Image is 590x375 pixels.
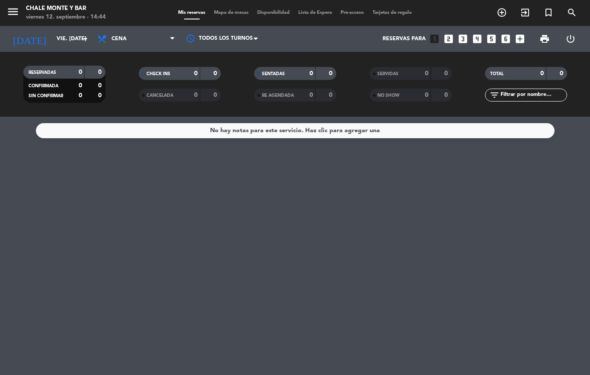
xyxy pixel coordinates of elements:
[472,33,483,44] i: looks_4
[253,10,294,15] span: Disponibilidad
[214,70,219,76] strong: 0
[214,92,219,98] strong: 0
[497,7,507,18] i: add_circle_outline
[309,92,313,98] strong: 0
[540,70,544,76] strong: 0
[210,126,380,136] div: No hay notas para este servicio. Haz clic para agregar una
[490,72,504,76] span: TOTAL
[560,70,565,76] strong: 0
[29,84,58,88] span: CONFIRMADA
[6,29,52,48] i: [DATE]
[262,72,285,76] span: SENTADAS
[98,92,103,99] strong: 0
[425,70,428,76] strong: 0
[558,26,584,52] div: LOG OUT
[329,92,334,98] strong: 0
[377,93,399,98] span: NO SHOW
[147,93,173,98] span: CANCELADA
[98,69,103,75] strong: 0
[329,70,334,76] strong: 0
[98,83,103,89] strong: 0
[147,72,170,76] span: CHECK INS
[520,7,530,18] i: exit_to_app
[79,83,82,89] strong: 0
[443,33,454,44] i: looks_two
[194,70,198,76] strong: 0
[194,92,198,98] strong: 0
[543,7,554,18] i: turned_in_not
[79,92,82,99] strong: 0
[457,33,469,44] i: looks_3
[383,36,426,42] span: Reservas para
[368,10,416,15] span: Tarjetas de regalo
[26,4,106,13] div: Chale Monte y Bar
[444,70,450,76] strong: 0
[6,5,19,18] i: menu
[565,34,576,44] i: power_settings_new
[567,7,577,18] i: search
[336,10,368,15] span: Pre-acceso
[80,34,91,44] i: arrow_drop_down
[262,93,294,98] span: RE AGENDADA
[210,10,253,15] span: Mapa de mesas
[29,94,63,98] span: SIN CONFIRMAR
[29,70,56,75] span: RESERVADAS
[539,34,550,44] span: print
[6,5,19,21] button: menu
[112,36,127,42] span: Cena
[79,69,82,75] strong: 0
[174,10,210,15] span: Mis reservas
[500,33,511,44] i: looks_6
[444,92,450,98] strong: 0
[309,70,313,76] strong: 0
[377,72,399,76] span: SERVIDAS
[486,33,497,44] i: looks_5
[425,92,428,98] strong: 0
[500,90,567,100] input: Filtrar por nombre...
[489,90,500,100] i: filter_list
[294,10,336,15] span: Lista de Espera
[514,33,526,44] i: add_box
[26,13,106,22] div: viernes 12. septiembre - 14:44
[429,33,440,44] i: looks_one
